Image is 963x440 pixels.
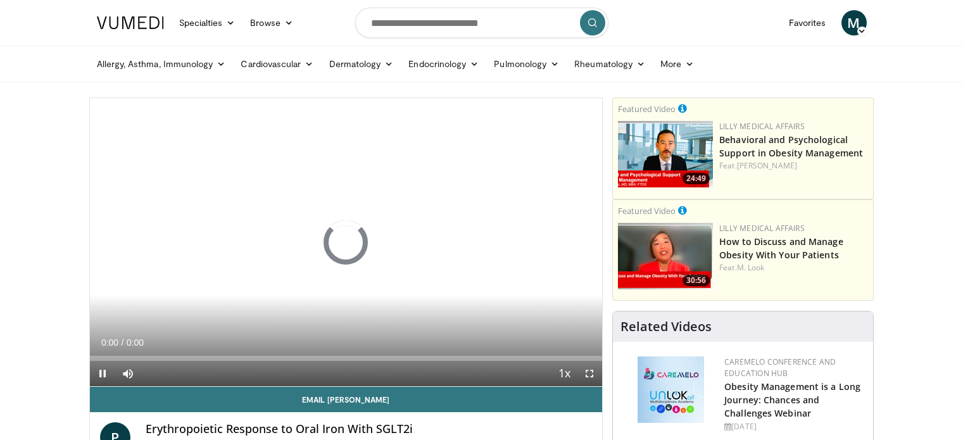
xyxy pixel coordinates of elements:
img: 45df64a9-a6de-482c-8a90-ada250f7980c.png.150x105_q85_autocrop_double_scale_upscale_version-0.2.jpg [638,356,704,423]
a: M [841,10,867,35]
a: M. Look [737,262,765,273]
span: 30:56 [683,275,710,286]
div: Feat. [719,160,868,172]
img: ba3304f6-7838-4e41-9c0f-2e31ebde6754.png.150x105_q85_crop-smart_upscale.png [618,121,713,187]
button: Mute [115,361,141,386]
video-js: Video Player [90,98,603,387]
button: Pause [90,361,115,386]
small: Featured Video [618,103,676,115]
a: How to Discuss and Manage Obesity With Your Patients [719,236,843,261]
small: Featured Video [618,205,676,217]
span: 0:00 [127,337,144,348]
span: / [122,337,124,348]
a: Rheumatology [567,51,653,77]
h4: Erythropoietic Response to Oral Iron With SGLT2i [146,422,593,436]
a: Dermatology [322,51,401,77]
a: Pulmonology [486,51,567,77]
a: Endocrinology [401,51,486,77]
a: Allergy, Asthma, Immunology [89,51,234,77]
a: Behavioral and Psychological Support in Obesity Management [719,134,863,159]
button: Playback Rate [551,361,577,386]
a: Cardiovascular [233,51,321,77]
img: c98a6a29-1ea0-4bd5-8cf5-4d1e188984a7.png.150x105_q85_crop-smart_upscale.png [618,223,713,289]
button: Fullscreen [577,361,602,386]
input: Search topics, interventions [355,8,608,38]
a: Email [PERSON_NAME] [90,387,603,412]
div: Progress Bar [90,356,603,361]
a: [PERSON_NAME] [737,160,797,171]
a: CaReMeLO Conference and Education Hub [724,356,836,379]
a: More [653,51,702,77]
h4: Related Videos [620,319,712,334]
div: Feat. [719,262,868,273]
a: Favorites [781,10,834,35]
a: 30:56 [618,223,713,289]
a: Browse [242,10,301,35]
a: Lilly Medical Affairs [719,121,805,132]
img: VuMedi Logo [97,16,164,29]
a: Specialties [172,10,243,35]
a: Obesity Management is a Long Journey: Chances and Challenges Webinar [724,380,860,419]
a: 24:49 [618,121,713,187]
a: Lilly Medical Affairs [719,223,805,234]
span: 24:49 [683,173,710,184]
div: [DATE] [724,421,863,432]
span: 0:00 [101,337,118,348]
